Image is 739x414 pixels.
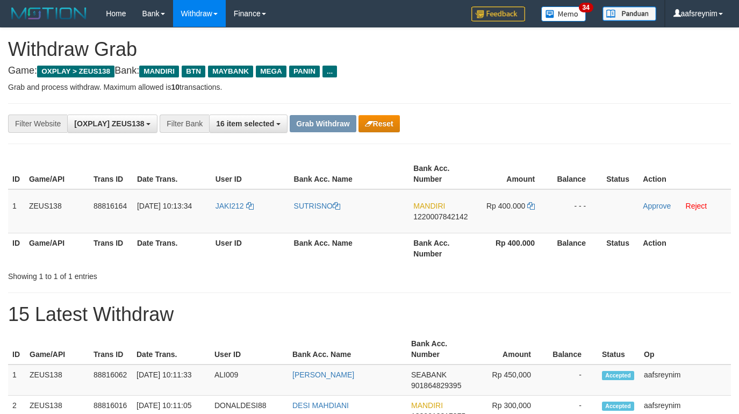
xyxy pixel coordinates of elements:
td: 1 [8,365,25,396]
span: 88816164 [94,202,127,210]
th: Trans ID [89,233,133,263]
th: Game/API [25,159,89,189]
th: Date Trans. [133,233,211,263]
td: ZEUS138 [25,189,89,233]
th: Amount [471,334,547,365]
th: Balance [551,233,602,263]
p: Grab and process withdraw. Maximum allowed is transactions. [8,82,731,92]
img: panduan.png [602,6,656,21]
a: Approve [643,202,671,210]
span: MAYBANK [208,66,253,77]
th: Op [640,334,731,365]
th: ID [8,159,25,189]
td: ZEUS138 [25,365,89,396]
span: BTN [182,66,205,77]
th: Date Trans. [132,334,210,365]
th: Status [602,159,638,189]
a: Copy 400000 to clipboard [527,202,535,210]
th: Trans ID [89,334,132,365]
button: Reset [358,115,400,132]
th: Bank Acc. Number [409,159,474,189]
th: Game/API [25,334,89,365]
div: Showing 1 to 1 of 1 entries [8,267,300,282]
span: 34 [579,3,593,12]
img: Button%20Memo.svg [541,6,586,22]
th: Game/API [25,233,89,263]
td: Rp 450,000 [471,365,547,396]
a: DESI MAHDIANI [292,401,349,410]
th: Trans ID [89,159,133,189]
th: Amount [474,159,551,189]
h4: Game: Bank: [8,66,731,76]
th: Bank Acc. Number [409,233,474,263]
span: SEABANK [411,370,447,379]
a: Reject [686,202,707,210]
th: Status [602,233,638,263]
a: SUTRISNO [294,202,340,210]
div: Filter Website [8,115,67,133]
td: [DATE] 10:11:33 [132,365,210,396]
img: Feedback.jpg [471,6,525,22]
th: Action [638,233,731,263]
th: ID [8,334,25,365]
span: 16 item selected [216,119,274,128]
th: Rp 400.000 [474,233,551,263]
span: Copy 1220007842142 to clipboard [413,212,468,221]
th: Date Trans. [133,159,211,189]
th: Bank Acc. Number [407,334,471,365]
span: Accepted [602,402,634,411]
th: User ID [211,233,290,263]
a: [PERSON_NAME] [292,370,354,379]
th: Bank Acc. Name [288,334,407,365]
th: Action [638,159,731,189]
th: Bank Acc. Name [290,159,410,189]
a: JAKI212 [216,202,254,210]
span: Accepted [602,371,634,380]
span: MANDIRI [411,401,443,410]
span: [DATE] 10:13:34 [137,202,192,210]
span: JAKI212 [216,202,244,210]
td: aafsreynim [640,365,731,396]
th: Balance [551,159,602,189]
th: ID [8,233,25,263]
button: Grab Withdraw [290,115,356,132]
td: 88816062 [89,365,132,396]
td: - - - [551,189,602,233]
span: ... [322,66,337,77]
h1: Withdraw Grab [8,39,731,60]
th: Balance [547,334,598,365]
th: Status [598,334,640,365]
th: User ID [210,334,288,365]
div: Filter Bank [160,115,209,133]
h1: 15 Latest Withdraw [8,304,731,325]
span: MEGA [256,66,286,77]
td: - [547,365,598,396]
span: [OXPLAY] ZEUS138 [74,119,144,128]
span: PANIN [289,66,320,77]
strong: 10 [171,83,180,91]
td: ALI009 [210,365,288,396]
span: Copy 901864829395 to clipboard [411,381,461,390]
img: MOTION_logo.png [8,5,90,22]
th: Bank Acc. Name [290,233,410,263]
button: [OXPLAY] ZEUS138 [67,115,157,133]
span: MANDIRI [413,202,445,210]
span: OXPLAY > ZEUS138 [37,66,114,77]
th: User ID [211,159,290,189]
td: 1 [8,189,25,233]
span: MANDIRI [139,66,179,77]
button: 16 item selected [209,115,288,133]
span: Rp 400.000 [486,202,525,210]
